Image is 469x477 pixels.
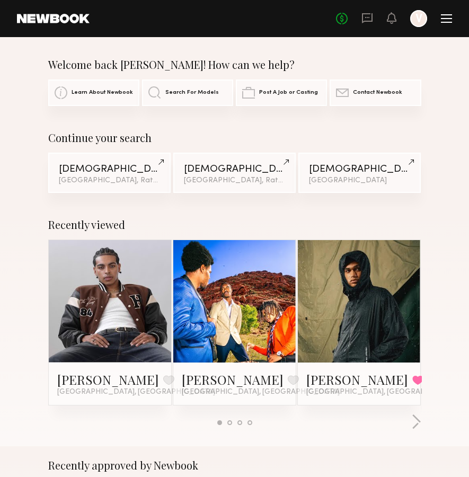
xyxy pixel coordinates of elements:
div: [DEMOGRAPHIC_DATA] Models [184,164,285,174]
div: [GEOGRAPHIC_DATA], Rate up to $120 [184,177,285,184]
a: [PERSON_NAME] [182,371,284,388]
a: [DEMOGRAPHIC_DATA] Models[GEOGRAPHIC_DATA], Rate up to $120 [173,153,296,193]
span: [GEOGRAPHIC_DATA], [GEOGRAPHIC_DATA] [57,388,215,396]
div: [GEOGRAPHIC_DATA] [309,177,410,184]
span: Search For Models [165,90,219,96]
a: [DEMOGRAPHIC_DATA] Models[GEOGRAPHIC_DATA], Rate up to $150 [48,153,171,193]
div: [DEMOGRAPHIC_DATA] Models [309,164,410,174]
span: Contact Newbook [353,90,402,96]
a: [DEMOGRAPHIC_DATA] Models[GEOGRAPHIC_DATA] [298,153,421,193]
a: [PERSON_NAME] [306,371,408,388]
span: [GEOGRAPHIC_DATA], [GEOGRAPHIC_DATA] [182,388,340,396]
div: Welcome back [PERSON_NAME]! How can we help? [48,58,421,71]
span: [GEOGRAPHIC_DATA], [GEOGRAPHIC_DATA] [306,388,464,396]
div: [GEOGRAPHIC_DATA], Rate up to $150 [59,177,160,184]
a: Learn About Newbook [48,79,139,106]
a: [PERSON_NAME] [57,371,159,388]
span: Learn About Newbook [72,90,133,96]
div: Continue your search [48,131,421,144]
a: Search For Models [142,79,233,106]
div: Recently viewed [48,218,421,231]
a: Contact Newbook [330,79,421,106]
span: Post A Job or Casting [259,90,318,96]
div: [DEMOGRAPHIC_DATA] Models [59,164,160,174]
a: Post A Job or Casting [236,79,327,106]
a: V [410,10,427,27]
div: Recently approved by Newbook [48,459,421,472]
